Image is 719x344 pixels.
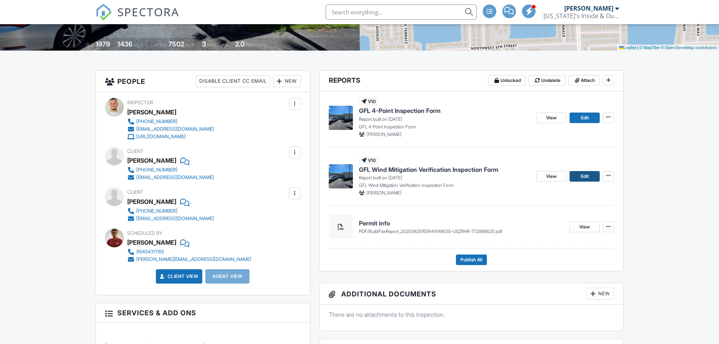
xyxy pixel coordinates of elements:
[639,45,660,50] a: © MapTiler
[273,75,301,87] div: New
[127,133,214,140] a: [URL][DOMAIN_NAME]
[127,207,214,215] a: [PHONE_NUMBER]
[96,303,310,323] h3: Services & Add ons
[95,10,179,26] a: SPECTORA
[202,40,206,48] div: 3
[329,310,614,319] p: There are no attachments to this inspection.
[127,100,153,105] span: Inspector
[95,4,112,20] img: The Best Home Inspection Software - Spectora
[127,215,214,222] a: [EMAIL_ADDRESS][DOMAIN_NAME]
[127,155,176,166] div: [PERSON_NAME]
[127,106,176,118] div: [PERSON_NAME]
[95,40,110,48] div: 1979
[136,167,177,173] div: [PHONE_NUMBER]
[320,283,624,305] h3: Additional Documents
[127,148,143,154] span: Client
[543,12,619,20] div: Florida's Inside & Out Inspections
[127,256,251,263] a: [PERSON_NAME][EMAIL_ADDRESS][DOMAIN_NAME]
[168,40,184,48] div: 7502
[86,42,94,48] span: Built
[587,288,614,300] div: New
[127,237,176,248] div: [PERSON_NAME]
[127,230,162,236] span: Scheduled By
[207,42,228,48] span: bedrooms
[134,42,144,48] span: sq. ft.
[117,40,132,48] div: 1436
[117,4,179,20] span: SPECTORA
[151,42,167,48] span: Lot Size
[96,71,310,92] h3: People
[159,273,199,280] a: Client View
[136,216,214,222] div: [EMAIL_ADDRESS][DOMAIN_NAME]
[326,5,477,20] input: Search everything...
[246,42,267,48] span: bathrooms
[661,45,717,50] a: © OpenStreetMap contributors
[127,166,214,174] a: [PHONE_NUMBER]
[136,126,214,132] div: [EMAIL_ADDRESS][DOMAIN_NAME]
[136,256,251,262] div: [PERSON_NAME][EMAIL_ADDRESS][DOMAIN_NAME]
[127,125,214,133] a: [EMAIL_ADDRESS][DOMAIN_NAME]
[235,40,245,48] div: 2.0
[127,189,143,195] span: Client
[196,75,270,87] div: Disable Client CC Email
[127,196,176,207] div: [PERSON_NAME]
[127,118,214,125] a: [PHONE_NUMBER]
[127,248,251,256] a: 9545431785
[136,134,186,140] div: [URL][DOMAIN_NAME]
[136,174,214,180] div: [EMAIL_ADDRESS][DOMAIN_NAME]
[136,208,177,214] div: [PHONE_NUMBER]
[127,174,214,181] a: [EMAIL_ADDRESS][DOMAIN_NAME]
[136,249,164,255] div: 9545431785
[564,5,613,12] div: [PERSON_NAME]
[619,45,636,50] a: Leaflet
[637,45,638,50] span: |
[136,119,177,125] div: [PHONE_NUMBER]
[185,42,195,48] span: sq.ft.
